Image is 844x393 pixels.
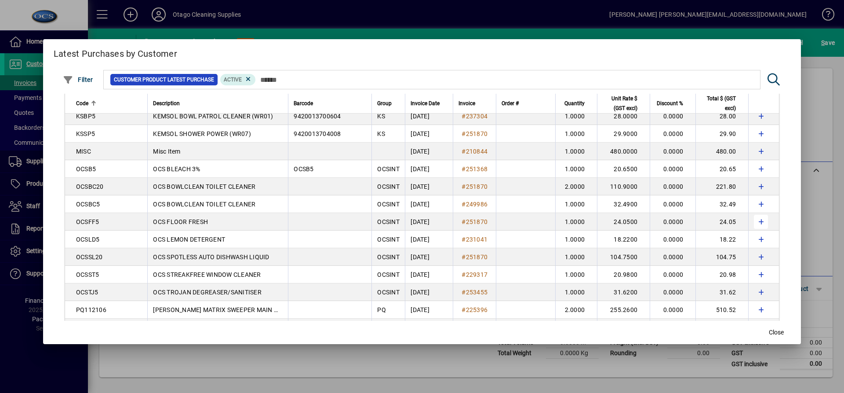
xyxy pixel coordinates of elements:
span: 229317 [466,271,488,278]
span: # [462,306,466,313]
span: 251870 [466,253,488,261]
span: Discount % [657,99,683,108]
span: Unit Rate $ (GST excl) [603,94,637,113]
div: Code [76,99,142,108]
span: Active [224,77,242,83]
span: Filter [63,76,93,83]
td: 28.0000 [597,107,650,125]
span: 210844 [466,148,488,155]
span: OCSINT [377,201,400,208]
td: 20.9800 [597,266,650,283]
button: Filter [61,72,95,88]
a: #253455 [458,287,491,297]
td: [DATE] [405,195,453,213]
div: Invoice Date [411,99,447,108]
td: [DATE] [405,266,453,283]
td: 0.0000 [650,266,695,283]
button: Close [762,325,790,341]
a: #231041 [458,235,491,244]
td: 0.0000 [650,160,695,178]
span: OCSBC20 [76,183,104,190]
td: [DATE] [405,213,453,231]
a: #251870 [458,182,491,191]
td: 0.0000 [650,195,695,213]
span: OCSSL20 [76,253,103,261]
span: OCS STREAKFREE WINDOW CLEANER [153,271,261,278]
span: Close [769,328,784,337]
span: # [462,113,466,120]
td: 0.0000 [650,178,695,195]
td: [DATE] [405,107,453,125]
td: 1.0000 [555,143,597,160]
span: OCSLD5 [76,236,100,243]
span: OCSINT [377,253,400,261]
td: [DATE] [405,301,453,319]
td: 18.22 [695,231,748,248]
td: 32.4900 [597,195,650,213]
h2: Latest Purchases by Customer [43,39,801,65]
a: #251870 [458,129,491,139]
td: 28.00 [695,107,748,125]
td: 0.0000 [650,213,695,231]
span: PQ112106 [76,306,106,313]
td: 1.0000 [555,107,597,125]
span: OCSST5 [76,271,99,278]
td: 104.75 [695,248,748,266]
span: OCSINT [377,165,400,173]
td: 480.00 [695,143,748,160]
div: Quantity [561,99,593,108]
span: # [462,271,466,278]
span: Invoice [458,99,475,108]
span: MISC [76,148,91,155]
div: Unit Rate $ (GST excl) [603,94,645,113]
a: #251870 [458,252,491,262]
td: 510.52 [695,301,748,319]
td: 31.62 [695,283,748,301]
td: 29.9000 [597,125,650,143]
td: 104.7100 [597,319,650,336]
div: Group [377,99,400,108]
td: 0.0000 [650,301,695,319]
span: KS [377,130,385,137]
td: 1.0000 [555,125,597,143]
div: Invoice [458,99,491,108]
span: [PERSON_NAME] MATRIX SWEEPER MAIN WHEEL [153,306,295,313]
td: 1.0000 [555,160,597,178]
span: OCS LEMON DETERGENT [153,236,225,243]
div: Order # [502,99,550,108]
div: Barcode [294,99,366,108]
span: 251368 [466,165,488,173]
span: # [462,253,466,261]
span: PQ [377,306,386,313]
span: OCSBC5 [76,201,100,208]
td: 255.2600 [597,301,650,319]
a: #210844 [458,147,491,156]
td: 18.2200 [597,231,650,248]
span: 231041 [466,236,488,243]
td: 24.05 [695,213,748,231]
td: 0.0000 [650,319,695,336]
span: 237304 [466,113,488,120]
span: OCSINT [377,183,400,190]
span: # [462,148,466,155]
span: Quantity [564,99,585,108]
span: OCS BOWLCLEAN TOILET CLEANER [153,183,255,190]
div: Total $ (GST excl) [701,94,744,113]
td: 2.0000 [555,178,597,195]
span: # [462,236,466,243]
span: OCSINT [377,218,400,225]
span: 9420013700604 [294,113,341,120]
span: Misc Item [153,148,180,155]
td: 0.0000 [650,248,695,266]
td: [DATE] [405,231,453,248]
span: OCS BOWLCLEAN TOILET CLEANER [153,201,255,208]
span: Barcode [294,99,313,108]
td: [DATE] [405,178,453,195]
span: KEMSOL BOWL PATROL CLEANER (WR01) [153,113,273,120]
a: #251870 [458,217,491,227]
td: 110.9000 [597,178,650,195]
span: 251870 [466,183,488,190]
span: KEMSOL SHOWER POWER (WR07) [153,130,251,137]
td: 20.98 [695,266,748,283]
div: Discount % [655,99,691,108]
